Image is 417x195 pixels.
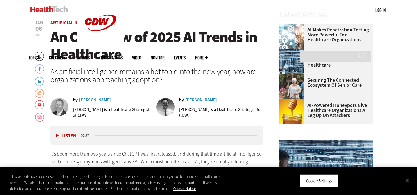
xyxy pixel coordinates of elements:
button: Cookie Settings [300,174,338,187]
div: This website uses cookies and other tracking technologies to enhance user experience and to analy... [10,174,229,192]
p: It’s been more than two years since ChatGPT was first released, and during that time artificial i... [50,150,263,182]
img: Benjamin Sokolow [50,98,68,116]
a: [PERSON_NAME] [79,98,111,102]
img: nurse walks with senior woman through a garden [279,74,304,99]
img: Home [30,6,68,12]
button: Close [400,174,414,187]
a: Features [75,55,90,60]
a: More information about your privacy [173,186,196,191]
a: engineer with laptop overlooking data center [279,49,307,54]
span: Topics [29,55,40,60]
img: jar of honey with a honey dipper [279,99,304,124]
img: engineer with laptop overlooking data center [279,49,304,74]
a: AI-Powered Honeypots Give Healthcare Organizations a Leg Up on Attackers [279,103,369,118]
a: Meeting the Demand for Modern Data Centers in Healthcare [279,53,369,67]
a: Log in [375,7,386,13]
img: Lee Pierce [156,98,175,116]
span: More [195,55,208,60]
a: [PERSON_NAME] [185,98,217,102]
span: by [73,98,78,102]
a: Securing the Connected Ecosystem of Senior Care [279,78,369,88]
p: [PERSON_NAME] is a Healthcare Strategist at CDW. [73,107,152,118]
a: MonITor [151,55,165,60]
span: Specialty [49,55,65,60]
a: nurse walks with senior woman through a garden [279,74,307,79]
div: As artificial intelligence remains a hot topic into the new year, how are organizations approachi... [50,67,263,84]
a: Tips & Tactics [99,55,123,60]
p: [PERSON_NAME] is a Healthcare Strategist for CDW. [179,107,263,118]
a: CDW [77,41,124,48]
button: Listen [56,133,76,138]
div: duration [80,133,94,138]
div: User menu [375,7,386,13]
a: related chatbots [122,166,155,173]
a: jar of honey with a honey dipper [279,99,307,104]
a: Events [174,55,186,60]
span: by [179,98,184,102]
a: Video [132,55,141,60]
a: large language models [55,166,101,173]
div: media player [50,126,263,145]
